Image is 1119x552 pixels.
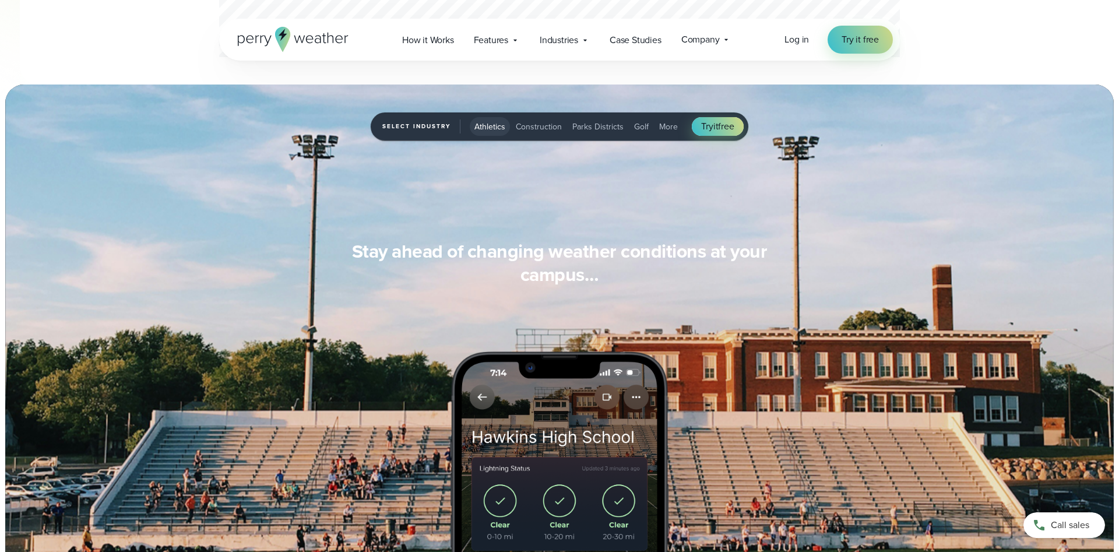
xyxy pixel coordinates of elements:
span: Try free [701,119,734,133]
span: Try it free [842,33,879,47]
span: it [713,119,719,133]
button: Construction [511,117,566,136]
a: Case Studies [600,28,671,52]
span: Industries [540,33,578,47]
button: Parks Districts [568,117,628,136]
button: Athletics [470,117,510,136]
button: Golf [629,117,653,136]
button: More [654,117,682,136]
a: Try it free [828,26,893,54]
span: More [659,121,678,133]
a: Tryitfree [692,117,743,136]
span: Golf [634,121,649,133]
h3: Stay ahead of changing weather conditions at your campus… [336,240,783,286]
span: Features [474,33,508,47]
span: Case Studies [610,33,661,47]
span: Parks Districts [572,121,624,133]
span: Company [681,33,720,47]
a: How it Works [392,28,464,52]
span: Construction [516,121,562,133]
a: Call sales [1023,512,1105,538]
span: Select Industry [382,119,460,133]
span: How it Works [402,33,454,47]
span: Call sales [1051,518,1089,532]
a: Log in [784,33,809,47]
span: Athletics [474,121,505,133]
span: Log in [784,33,809,46]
